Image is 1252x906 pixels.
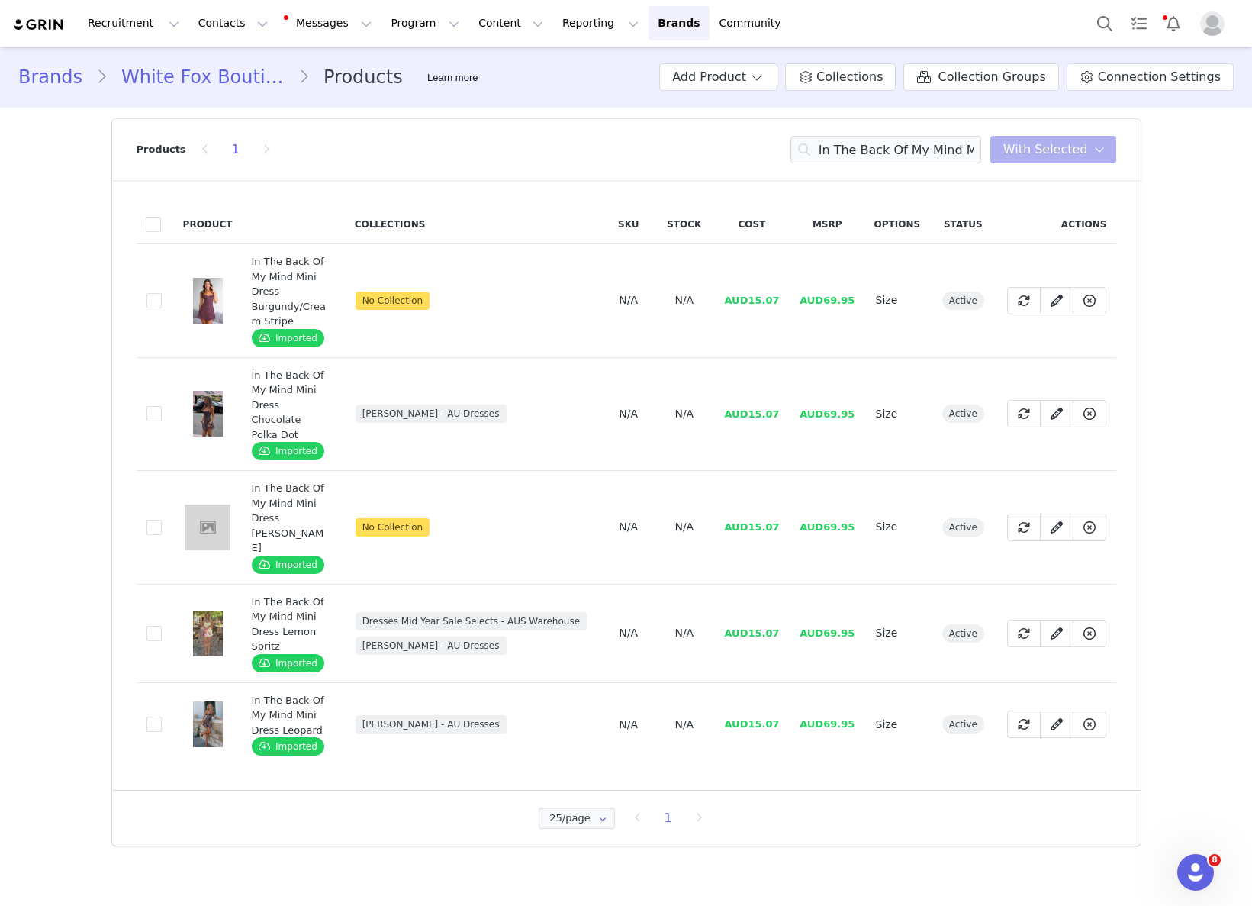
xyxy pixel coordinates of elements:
[876,519,919,535] div: Size
[800,718,855,730] span: AUD69.95
[790,205,865,244] th: MSRP
[1209,854,1221,866] span: 8
[252,654,324,672] span: Imported
[674,627,694,639] span: N/A
[1067,63,1234,91] a: Connection Settings
[252,254,327,329] div: In The Back Of My Mind Mini Dress Burgundy/Cream Stripe
[1191,11,1240,36] button: Profile
[381,6,468,40] button: Program
[252,481,327,556] div: In The Back Of My Mind Mini Dress [PERSON_NAME]
[619,718,638,730] span: N/A
[997,205,1116,244] th: Actions
[876,292,919,308] div: Size
[1122,6,1156,40] a: Tasks
[12,18,66,32] img: grin logo
[724,718,779,730] span: AUD15.07
[674,294,694,306] span: N/A
[193,278,223,324] img: white-fox-in-the-back-of-my-mind-mini-dress-burgundy-cream-stripe-red-12.8.25-01.jpg
[108,63,298,91] a: White Fox Boutique AUS
[942,518,984,537] span: active
[785,63,896,91] a: Collections
[424,70,481,85] div: Tooltip anchor
[1200,11,1225,36] img: placeholder-profile.jpg
[657,808,680,829] li: 1
[724,408,779,420] span: AUD15.07
[553,6,648,40] button: Reporting
[816,68,883,86] span: Collections
[1003,140,1088,159] span: With Selected
[1177,854,1214,891] iframe: Intercom live chat
[252,693,327,738] div: In The Back Of My Mind Mini Dress Leopard
[193,701,223,747] img: white-fox-in-the-back-of-my-mind-mini-dress-leopard.19.04.25.03.jpg
[929,205,996,244] th: Status
[1157,6,1190,40] button: Notifications
[649,6,709,40] a: Brands
[252,442,324,460] span: Imported
[346,205,603,244] th: Collections
[876,717,919,733] div: Size
[185,505,230,550] img: placeholder-square.jpeg
[800,521,855,533] span: AUD69.95
[938,68,1045,86] span: Collection Groups
[356,405,507,423] span: [PERSON_NAME] - AU Dresses
[724,521,779,533] span: AUD15.07
[252,368,327,443] div: In The Back Of My Mind Mini Dress Chocolate Polka Dot
[252,556,324,574] span: Imported
[1088,6,1122,40] button: Search
[174,205,242,244] th: Product
[654,205,714,244] th: Stock
[539,808,615,829] input: Select
[710,6,797,40] a: Community
[800,627,855,639] span: AUD69.95
[674,408,694,420] span: N/A
[79,6,188,40] button: Recruitment
[252,329,324,347] span: Imported
[942,292,984,310] span: active
[224,139,247,160] li: 1
[356,292,430,310] span: No Collection
[724,627,779,639] span: AUD15.07
[356,518,430,537] span: No Collection
[876,406,919,422] div: Size
[469,6,552,40] button: Content
[619,294,638,306] span: N/A
[356,637,507,655] span: [PERSON_NAME] - AU Dresses
[724,295,779,306] span: AUD15.07
[252,595,327,654] div: In The Back Of My Mind Mini Dress Lemon Spritz
[942,624,984,643] span: active
[619,408,638,420] span: N/A
[252,737,324,756] span: Imported
[674,718,694,730] span: N/A
[790,136,981,163] input: Search products
[619,627,638,639] span: N/A
[865,205,930,244] th: Options
[659,63,777,91] button: Add Product
[356,612,587,630] span: Dresses Mid Year Sale Selects - AUS Warehouse
[942,715,984,734] span: active
[1098,68,1221,86] span: Connection Settings
[619,521,638,533] span: N/A
[876,625,919,641] div: Size
[18,63,96,91] a: Brands
[903,63,1058,91] a: Collection Groups
[193,611,223,656] img: InTheBackOfMyMindMiniDressLemonSpritz.jpg
[278,6,381,40] button: Messages
[137,142,186,157] p: Products
[942,405,984,423] span: active
[990,136,1116,163] button: With Selected
[714,205,790,244] th: Cost
[603,205,654,244] th: SKU
[356,715,507,734] span: [PERSON_NAME] - AU Dresses
[800,295,855,306] span: AUD69.95
[674,521,694,533] span: N/A
[800,408,855,420] span: AUD69.95
[189,6,277,40] button: Contacts
[193,391,223,437] img: 498192736_18506054020037576_849934306257691676_n_e02f2fd0-90fc-4f4b-b8cb-fa1efd56b3b9.jpg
